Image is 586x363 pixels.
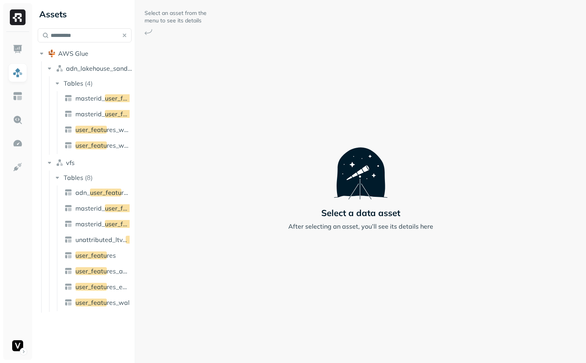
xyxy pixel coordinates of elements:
[13,115,23,125] img: Query Explorer
[107,126,132,134] span: res_wap
[12,340,23,351] img: Voodoo
[61,233,133,246] a: unattributed_ltv_user_featu
[64,267,72,275] img: table
[13,68,23,78] img: Assets
[58,49,88,57] span: AWS Glue
[66,159,75,167] span: vfs
[66,64,139,72] span: adn_lakehouse_sandbox
[64,204,72,212] img: table
[61,92,133,104] a: masterid_user_featu
[56,64,64,72] img: namespace
[64,94,72,102] img: table
[107,267,181,275] span: res_applovin_exploration
[75,251,107,259] span: user_featu
[75,94,105,102] span: masterid_
[105,220,136,228] span: user_featu
[61,186,133,199] a: adn_user_features_hourly
[75,141,107,149] span: user_featu
[288,222,433,231] p: After selecting an asset, you’ll see its details here
[64,251,72,259] img: table
[105,94,136,102] span: user_featu
[56,159,64,167] img: namespace
[64,189,72,196] img: table
[107,283,158,291] span: res_experimental
[90,189,121,196] span: user_featu
[61,218,133,230] a: masterid_user_featu
[85,79,93,87] p: ( 4 )
[75,126,107,134] span: user_featu
[85,174,93,181] p: ( 8 )
[53,171,132,184] button: Tables(8)
[13,44,23,54] img: Dashboard
[64,220,72,228] img: table
[64,110,72,118] img: table
[61,296,133,309] a: user_features_wal
[61,249,133,262] a: user_features
[64,283,72,291] img: table
[75,267,107,275] span: user_featu
[61,123,133,136] a: user_features_wap
[13,138,23,148] img: Optimization
[334,132,388,200] img: Telescope
[107,141,146,149] span: res_wap_test
[61,202,133,214] a: masterid_user_featu
[53,77,132,90] button: Tables(4)
[75,110,105,118] span: masterid_
[75,299,107,306] span: user_featu
[10,9,26,25] img: Ryft
[75,236,127,244] span: unattributed_ltv_
[13,91,23,101] img: Asset Explorer
[13,162,23,172] img: Integrations
[107,299,130,306] span: res_wal
[105,110,136,118] span: user_featu
[105,204,136,212] span: user_featu
[64,236,72,244] img: table
[64,126,72,134] img: table
[64,79,83,87] span: Tables
[75,283,107,291] span: user_featu
[38,8,132,20] div: Assets
[64,141,72,149] img: table
[64,174,83,181] span: Tables
[61,265,133,277] a: user_features_applovin_exploration
[61,280,133,293] a: user_features_experimental
[121,189,152,196] span: res_hourly
[321,207,400,218] p: Select a data asset
[61,108,133,120] a: masterid_user_featu
[46,62,132,75] button: adn_lakehouse_sandbox
[75,204,105,212] span: masterid_
[75,220,105,228] span: masterid_
[46,156,132,169] button: vfs
[64,299,72,306] img: table
[145,29,152,35] img: Arrow
[75,189,90,196] span: adn_
[48,49,56,57] img: root
[61,139,133,152] a: user_features_wap_test
[145,9,207,24] p: Select an asset from the menu to see its details
[38,47,132,60] button: AWS Glue
[107,251,116,259] span: res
